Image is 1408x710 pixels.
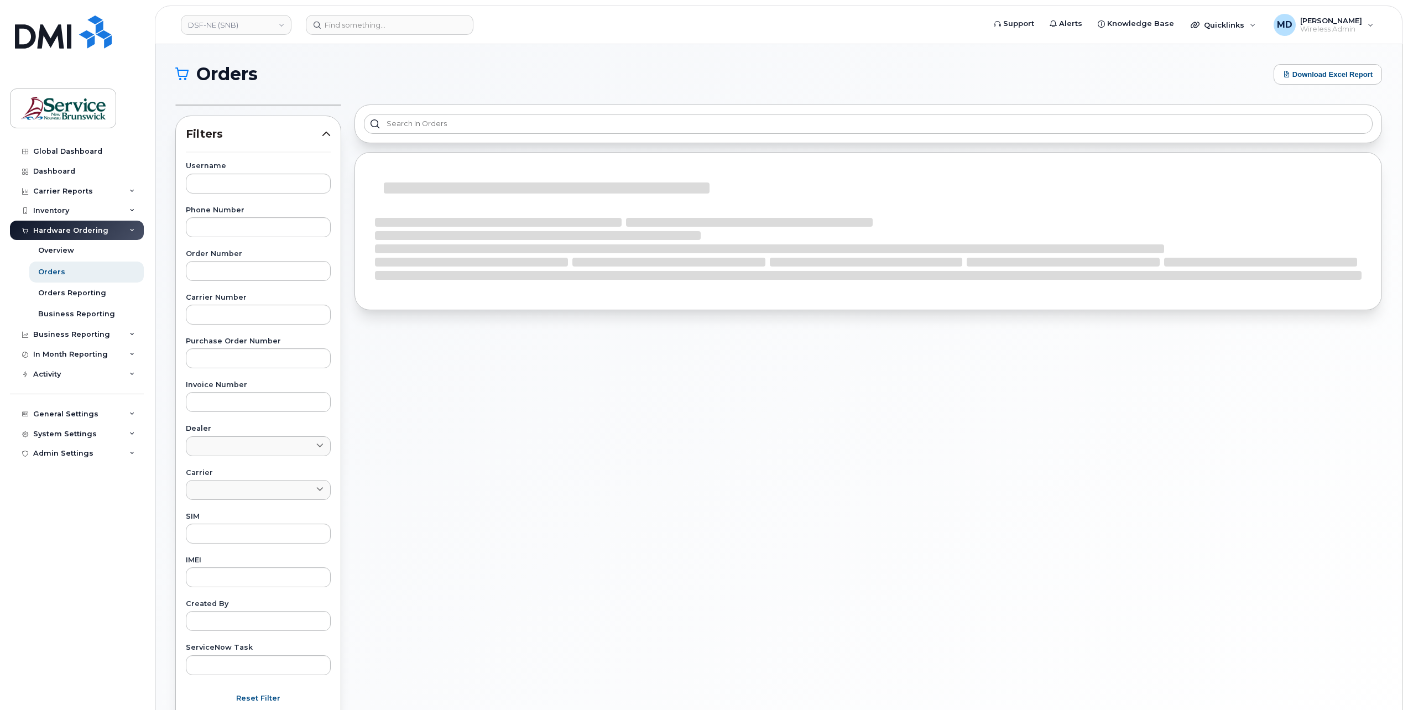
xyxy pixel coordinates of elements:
[186,207,331,214] label: Phone Number
[186,469,331,477] label: Carrier
[1274,64,1382,85] button: Download Excel Report
[186,338,331,345] label: Purchase Order Number
[186,601,331,608] label: Created By
[186,250,331,258] label: Order Number
[186,644,331,651] label: ServiceNow Task
[186,557,331,564] label: IMEI
[364,114,1373,134] input: Search in orders
[186,688,331,708] button: Reset Filter
[196,66,258,82] span: Orders
[186,513,331,520] label: SIM
[236,693,280,703] span: Reset Filter
[186,126,322,142] span: Filters
[186,294,331,301] label: Carrier Number
[186,382,331,389] label: Invoice Number
[186,163,331,170] label: Username
[186,425,331,432] label: Dealer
